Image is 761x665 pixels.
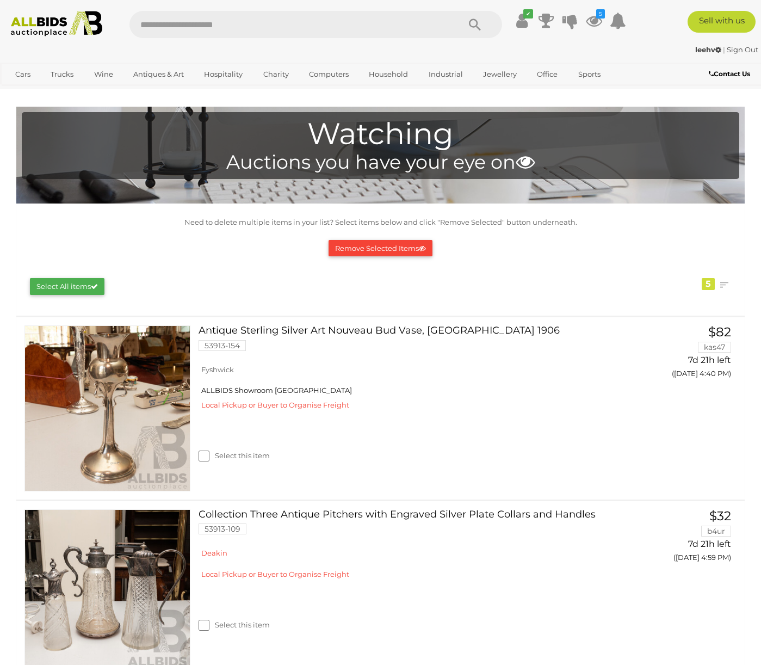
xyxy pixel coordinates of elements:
a: Cars [8,65,38,83]
h1: Watching [27,118,734,151]
span: | [723,45,725,54]
a: leehv [695,45,723,54]
button: Remove Selected Items [329,240,432,257]
p: Need to delete multiple items in your list? Select items below and click "Remove Selected" button... [22,216,739,229]
b: Contact Us [709,70,750,78]
a: Wine [87,65,120,83]
a: $32 b4ur 7d 21h left ([DATE] 4:59 PM) [632,509,734,568]
a: Sell with us [688,11,756,33]
a: Sports [571,65,608,83]
label: Select this item [199,451,270,461]
label: Select this item [199,620,270,630]
a: Industrial [422,65,470,83]
a: Charity [256,65,296,83]
a: Collection Three Antique Pitchers with Engraved Silver Plate Collars and Handles 53913-109 [207,509,615,543]
img: Allbids.com.au [5,11,107,36]
a: Contact Us [709,68,753,80]
span: $82 [708,324,731,340]
a: Antiques & Art [126,65,191,83]
i: 5 [596,9,605,19]
a: [GEOGRAPHIC_DATA] [8,83,100,101]
button: Select All items [30,278,104,295]
a: Office [530,65,565,83]
a: Household [362,65,415,83]
span: $32 [709,508,731,524]
a: Antique Sterling Silver Art Nouveau Bud Vase, [GEOGRAPHIC_DATA] 1906 53913-154 [207,325,615,359]
a: Trucks [44,65,81,83]
button: Search [448,11,502,38]
div: 5 [702,278,715,290]
a: ✔ [514,11,530,30]
a: Sign Out [727,45,758,54]
a: Hospitality [197,65,250,83]
i: ✔ [523,9,533,19]
h4: Auctions you have your eye on [27,152,734,173]
a: Computers [302,65,356,83]
strong: leehv [695,45,721,54]
a: $82 kas47 7d 21h left ([DATE] 4:40 PM) [632,325,734,384]
a: 5 [586,11,602,30]
a: Jewellery [476,65,524,83]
